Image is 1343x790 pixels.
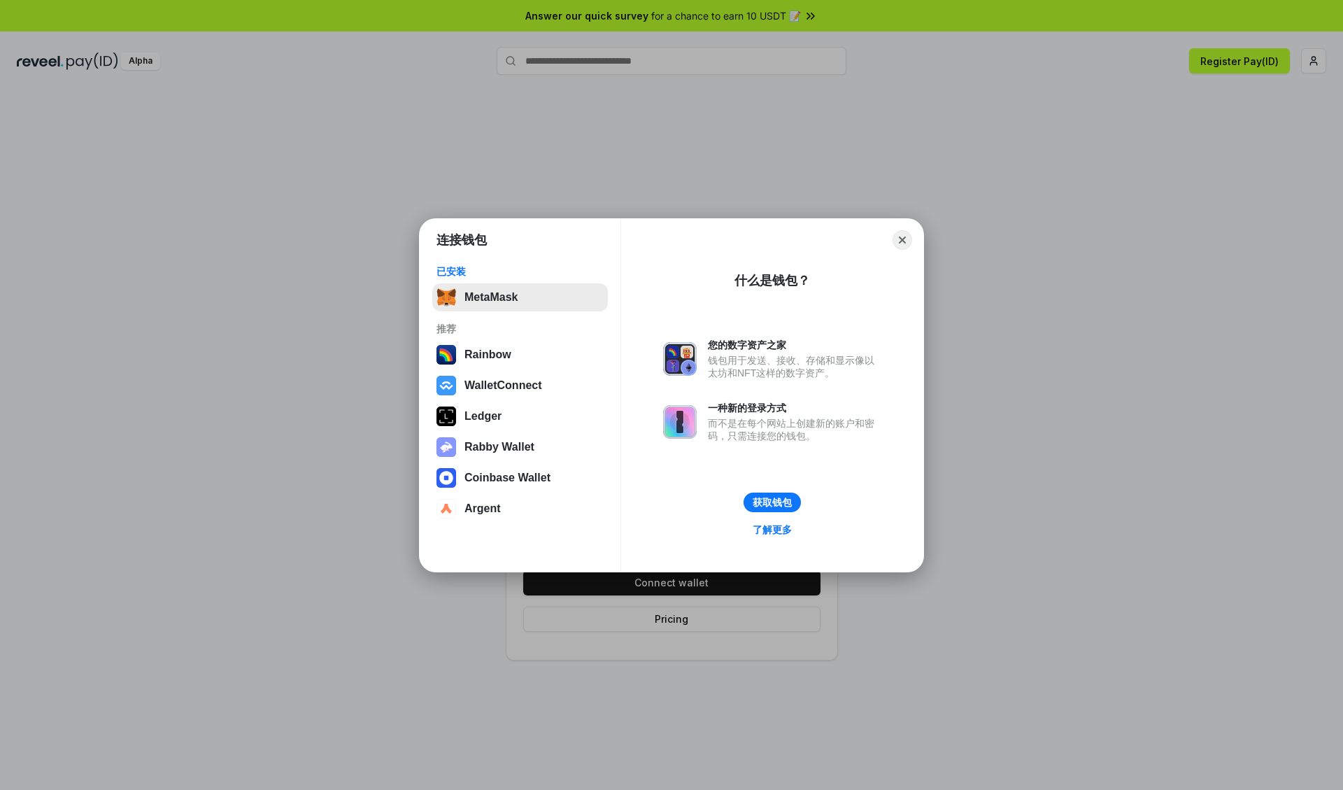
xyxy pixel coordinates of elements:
[436,265,604,278] div: 已安装
[708,417,881,442] div: 而不是在每个网站上创建新的账户和密码，只需连接您的钱包。
[708,402,881,414] div: 一种新的登录方式
[744,493,801,512] button: 获取钱包
[753,496,792,509] div: 获取钱包
[432,433,608,461] button: Rabby Wallet
[432,402,608,430] button: Ledger
[464,441,534,453] div: Rabby Wallet
[436,376,456,395] img: svg+xml,%3Csvg%20width%3D%2228%22%20height%3D%2228%22%20viewBox%3D%220%200%2028%2028%22%20fill%3D...
[432,341,608,369] button: Rainbow
[708,339,881,351] div: 您的数字资产之家
[663,405,697,439] img: svg+xml,%3Csvg%20xmlns%3D%22http%3A%2F%2Fwww.w3.org%2F2000%2Fsvg%22%20fill%3D%22none%22%20viewBox...
[734,272,810,289] div: 什么是钱包？
[436,345,456,365] img: svg+xml,%3Csvg%20width%3D%22120%22%20height%3D%22120%22%20viewBox%3D%220%200%20120%20120%22%20fil...
[464,472,550,484] div: Coinbase Wallet
[432,495,608,523] button: Argent
[708,354,881,379] div: 钱包用于发送、接收、存储和显示像以太坊和NFT这样的数字资产。
[893,230,912,250] button: Close
[464,410,502,423] div: Ledger
[436,499,456,519] img: svg+xml,%3Csvg%20width%3D%2228%22%20height%3D%2228%22%20viewBox%3D%220%200%2028%2028%22%20fill%3D...
[464,379,542,392] div: WalletConnect
[432,283,608,311] button: MetaMask
[744,521,800,539] a: 了解更多
[432,464,608,492] button: Coinbase Wallet
[432,372,608,400] button: WalletConnect
[436,288,456,307] img: svg+xml,%3Csvg%20fill%3D%22none%22%20height%3D%2233%22%20viewBox%3D%220%200%2035%2033%22%20width%...
[464,291,518,304] div: MetaMask
[436,407,456,426] img: svg+xml,%3Csvg%20xmlns%3D%22http%3A%2F%2Fwww.w3.org%2F2000%2Fsvg%22%20width%3D%2228%22%20height%3...
[436,232,487,248] h1: 连接钱包
[753,523,792,536] div: 了解更多
[464,502,501,515] div: Argent
[436,468,456,488] img: svg+xml,%3Csvg%20width%3D%2228%22%20height%3D%2228%22%20viewBox%3D%220%200%2028%2028%22%20fill%3D...
[436,437,456,457] img: svg+xml,%3Csvg%20xmlns%3D%22http%3A%2F%2Fwww.w3.org%2F2000%2Fsvg%22%20fill%3D%22none%22%20viewBox...
[464,348,511,361] div: Rainbow
[663,342,697,376] img: svg+xml,%3Csvg%20xmlns%3D%22http%3A%2F%2Fwww.w3.org%2F2000%2Fsvg%22%20fill%3D%22none%22%20viewBox...
[436,323,604,335] div: 推荐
